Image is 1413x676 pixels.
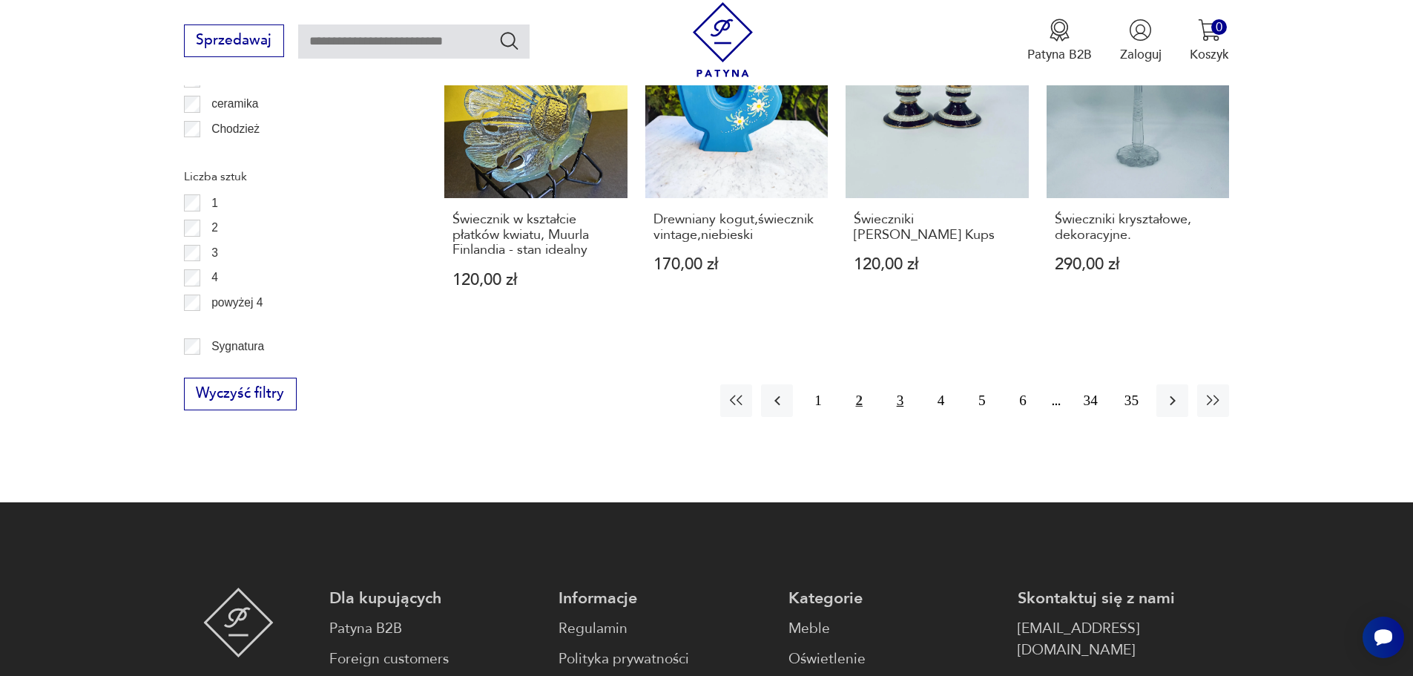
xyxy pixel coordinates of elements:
[1116,384,1147,416] button: 35
[1047,15,1230,322] a: Świeczniki kryształowe, dekoracyjne.Świeczniki kryształowe, dekoracyjne.290,00 zł
[184,378,297,410] button: Wyczyść filtry
[211,119,260,139] p: Chodzież
[854,212,1021,243] h3: Świeczniki [PERSON_NAME] Kups
[1129,19,1152,42] img: Ikonka użytkownika
[1027,19,1092,63] a: Ikona medaluPatyna B2B
[1055,257,1222,272] p: 290,00 zł
[211,243,218,263] p: 3
[645,15,829,322] a: Drewniany kogut,świecznik vintage,niebieskiDrewniany kogut,świecznik vintage,niebieski170,00 zł
[329,588,541,609] p: Dla kupujących
[1018,618,1229,661] a: [EMAIL_ADDRESS][DOMAIN_NAME]
[211,337,264,356] p: Sygnatura
[846,15,1029,322] a: Świeczniki Klaus Cutik KupsŚwieczniki [PERSON_NAME] Kups120,00 zł
[452,212,619,257] h3: Świecznik w kształcie płatków kwiatu, Muurla Finlandia - stan idealny
[884,384,916,416] button: 3
[1190,46,1229,63] p: Koszyk
[1211,19,1227,35] div: 0
[1075,384,1107,416] button: 34
[1018,588,1229,609] p: Skontaktuj się z nami
[559,588,770,609] p: Informacje
[184,24,284,57] button: Sprzedawaj
[203,588,274,657] img: Patyna - sklep z meblami i dekoracjami vintage
[1027,46,1092,63] p: Patyna B2B
[1007,384,1038,416] button: 6
[211,218,218,237] p: 2
[854,257,1021,272] p: 120,00 zł
[1363,617,1404,658] iframe: Smartsupp widget button
[1120,46,1162,63] p: Zaloguj
[966,384,998,416] button: 5
[788,649,1000,670] a: Oświetlenie
[444,15,628,322] a: Świecznik w kształcie płatków kwiatu, Muurla Finlandia - stan idealnyŚwiecznik w kształcie płatkó...
[843,384,875,416] button: 2
[211,144,256,163] p: Ćmielów
[1190,19,1229,63] button: 0Koszyk
[788,618,1000,640] a: Meble
[802,384,834,416] button: 1
[653,257,820,272] p: 170,00 zł
[1027,19,1092,63] button: Patyna B2B
[559,649,770,670] a: Polityka prywatności
[559,618,770,640] a: Regulamin
[685,2,760,77] img: Patyna - sklep z meblami i dekoracjami vintage
[211,194,218,213] p: 1
[211,293,263,312] p: powyżej 4
[452,272,619,288] p: 120,00 zł
[925,384,957,416] button: 4
[211,268,218,287] p: 4
[653,212,820,243] h3: Drewniany kogut,świecznik vintage,niebieski
[498,30,520,51] button: Szukaj
[184,167,402,186] p: Liczba sztuk
[1120,19,1162,63] button: Zaloguj
[329,618,541,640] a: Patyna B2B
[329,649,541,670] a: Foreign customers
[788,588,1000,609] p: Kategorie
[184,36,284,47] a: Sprzedawaj
[1048,19,1071,42] img: Ikona medalu
[1055,212,1222,243] h3: Świeczniki kryształowe, dekoracyjne.
[1198,19,1221,42] img: Ikona koszyka
[211,94,258,114] p: ceramika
